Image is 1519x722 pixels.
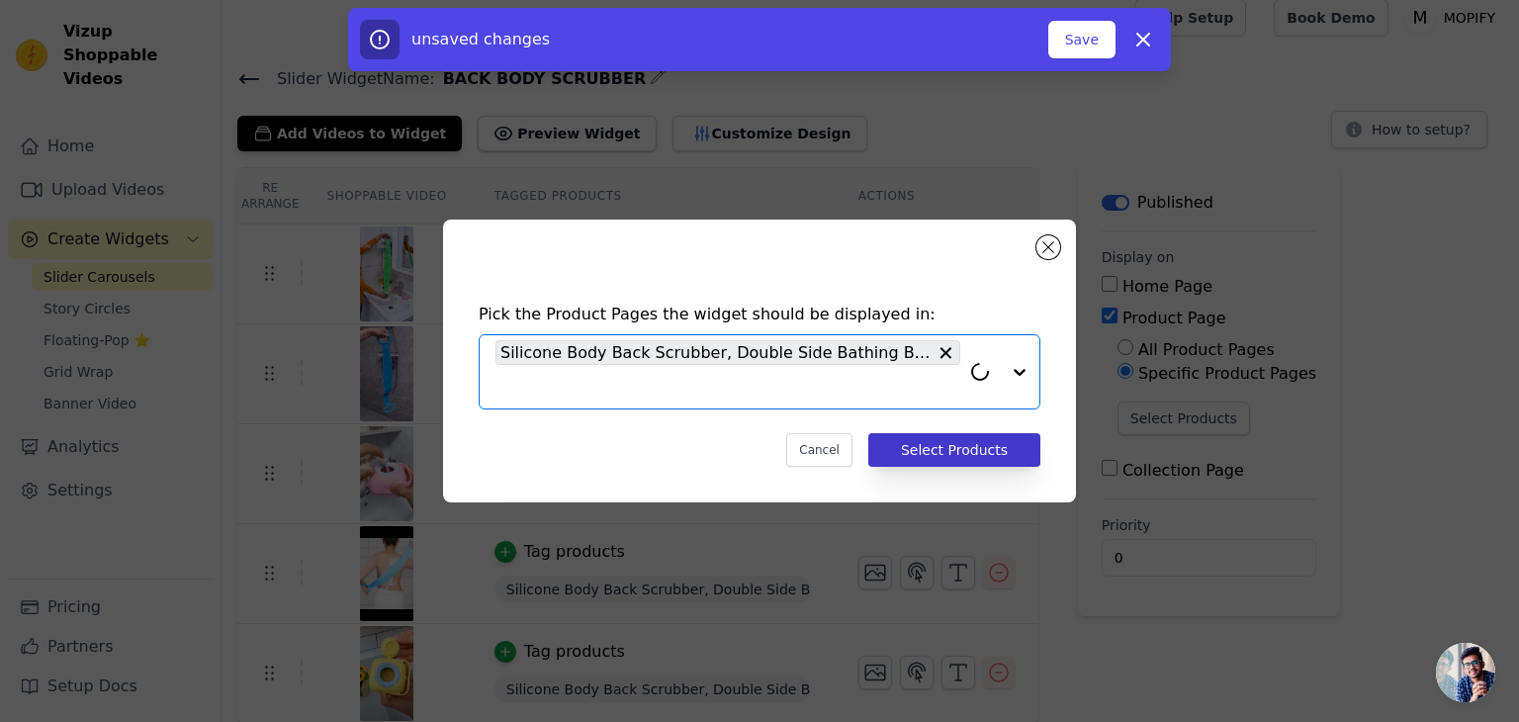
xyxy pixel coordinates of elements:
button: Select Products [868,433,1040,467]
button: Save [1048,21,1116,58]
button: Cancel [786,433,852,467]
button: Close modal [1036,235,1060,259]
span: unsaved changes [411,30,550,48]
span: Silicone Body Back Scrubber, Double Side Bathing Brush for Skin Deep Cleaning Massage, Dead Skin ... [500,340,932,365]
h4: Pick the Product Pages the widget should be displayed in: [479,303,1040,326]
a: Open chat [1436,643,1495,702]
